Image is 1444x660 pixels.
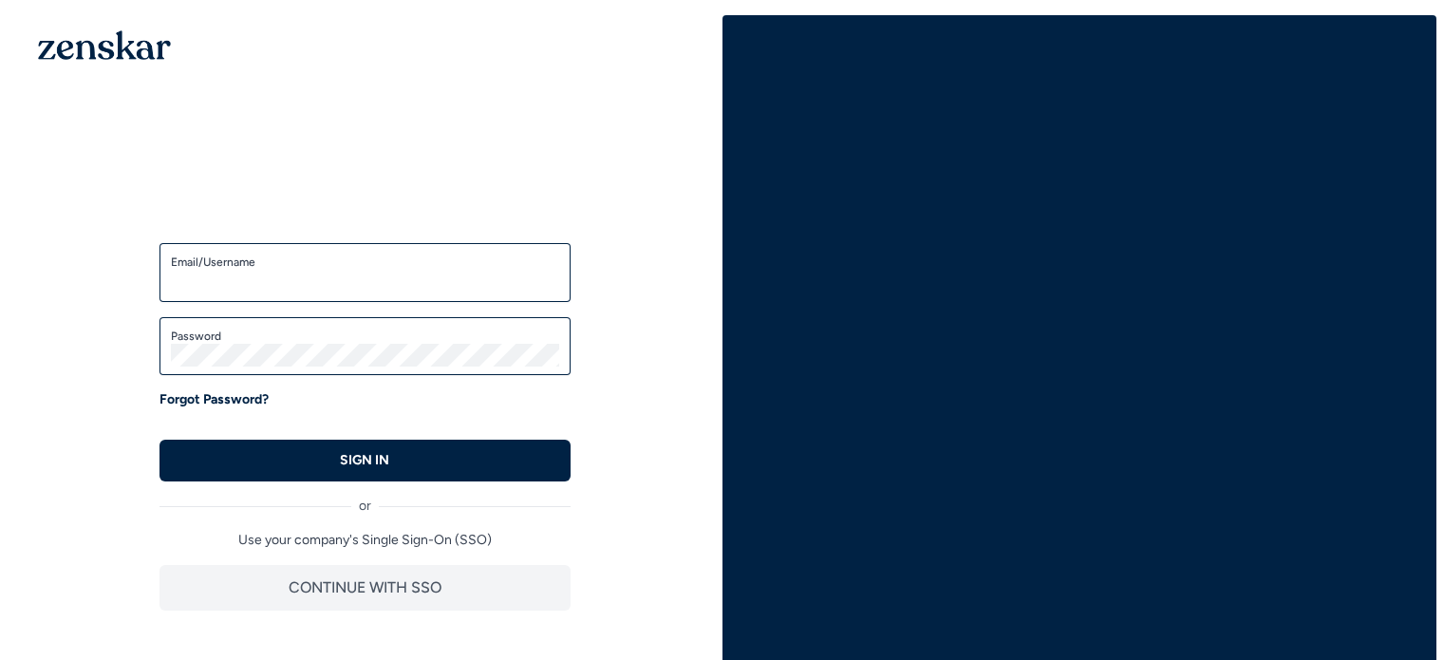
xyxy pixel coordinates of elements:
p: SIGN IN [340,451,389,470]
button: SIGN IN [159,440,571,481]
a: Forgot Password? [159,390,269,409]
img: 1OGAJ2xQqyY4LXKgY66KYq0eOWRCkrZdAb3gUhuVAqdWPZE9SRJmCz+oDMSn4zDLXe31Ii730ItAGKgCKgCCgCikA4Av8PJUP... [38,30,171,60]
p: Use your company's Single Sign-On (SSO) [159,531,571,550]
button: CONTINUE WITH SSO [159,565,571,611]
div: or [159,481,571,516]
label: Password [171,329,559,344]
label: Email/Username [171,255,559,270]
